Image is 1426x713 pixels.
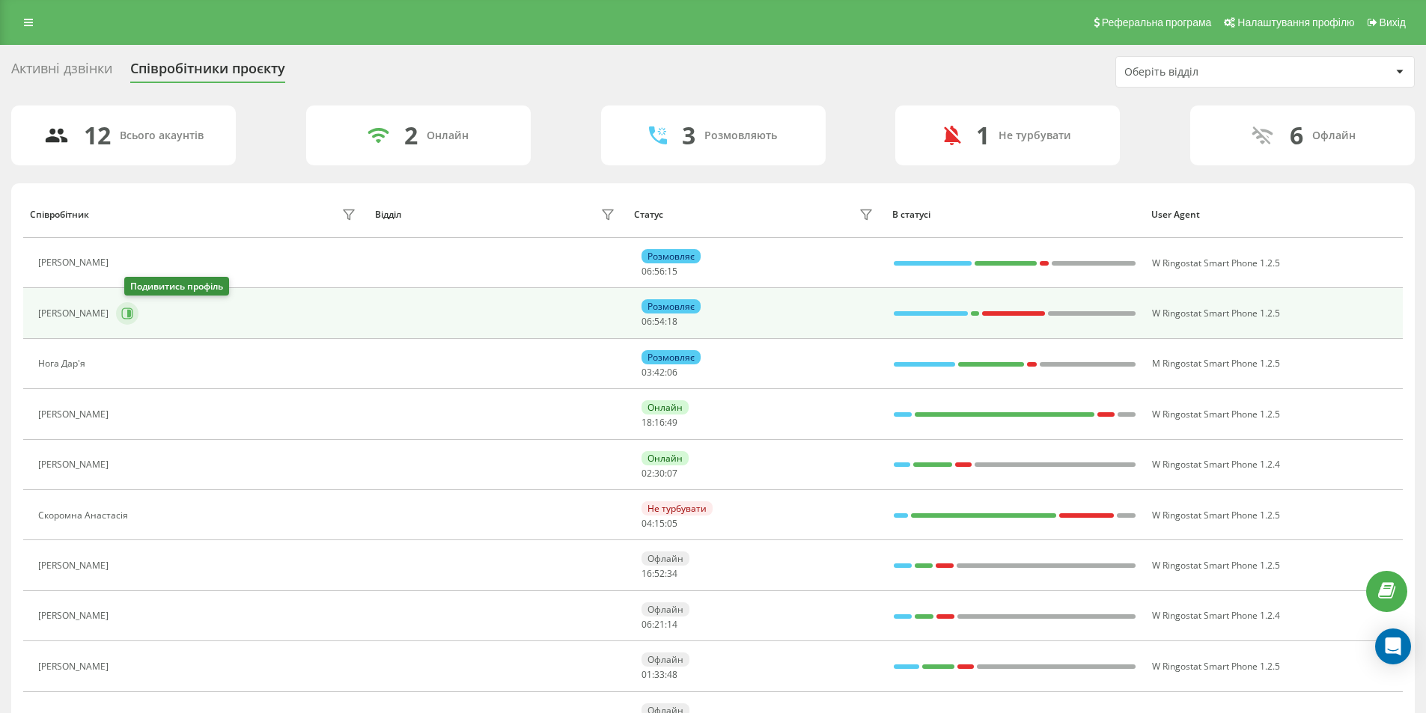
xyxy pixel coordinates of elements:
[38,560,112,571] div: [PERSON_NAME]
[892,209,1137,220] div: В статусі
[654,416,665,429] span: 16
[38,459,112,470] div: [PERSON_NAME]
[642,299,701,313] div: Розмовляє
[427,129,469,142] div: Онлайн
[667,517,677,530] span: 05
[642,451,689,465] div: Онлайн
[642,501,713,515] div: Не турбувати
[38,409,112,420] div: [PERSON_NAME]
[654,567,665,580] span: 52
[11,61,112,84] div: Активні дзвінки
[654,618,665,631] span: 21
[654,366,665,379] span: 42
[682,121,695,150] div: 3
[642,652,689,667] div: Офлайн
[654,517,665,530] span: 15
[642,366,652,379] span: 03
[642,417,677,428] div: : :
[667,567,677,580] span: 34
[667,265,677,278] span: 15
[642,668,652,681] span: 01
[667,618,677,631] span: 14
[654,467,665,480] span: 30
[642,602,689,616] div: Офлайн
[1152,458,1280,471] span: W Ringostat Smart Phone 1.2.4
[1380,16,1406,28] span: Вихід
[1290,121,1303,150] div: 6
[642,316,677,327] div: : :
[667,416,677,429] span: 49
[642,468,677,479] div: : :
[976,121,990,150] div: 1
[642,249,701,263] div: Розмовляє
[667,668,677,681] span: 48
[38,611,112,621] div: [PERSON_NAME]
[1152,357,1280,370] span: M Ringostat Smart Phone 1.2.5
[124,277,229,296] div: Подивитись профіль
[642,350,701,364] div: Розмовляє
[642,569,677,579] div: : :
[38,257,112,268] div: [PERSON_NAME]
[1152,509,1280,521] span: W Ringostat Smart Phone 1.2.5
[642,551,689,566] div: Офлайн
[634,209,663,220] div: Статус
[642,518,677,529] div: : :
[1152,660,1280,673] span: W Ringostat Smart Phone 1.2.5
[642,567,652,580] span: 16
[667,315,677,328] span: 18
[1375,628,1411,664] div: Open Intercom Messenger
[1237,16,1354,28] span: Налаштування профілю
[642,400,689,414] div: Онлайн
[1152,307,1280,319] span: W Ringostat Smart Phone 1.2.5
[404,121,418,150] div: 2
[642,367,677,378] div: : :
[642,265,652,278] span: 06
[654,315,665,328] span: 54
[642,467,652,480] span: 02
[38,661,112,672] div: [PERSON_NAME]
[642,266,677,277] div: : :
[642,670,677,680] div: : :
[1151,209,1396,220] div: User Agent
[30,209,89,220] div: Співробітник
[38,308,112,319] div: [PERSON_NAME]
[1312,129,1356,142] div: Офлайн
[654,668,665,681] span: 33
[38,358,89,369] div: Нога Дар'я
[1152,408,1280,420] span: W Ringostat Smart Phone 1.2.5
[642,618,652,631] span: 06
[704,129,777,142] div: Розмовляють
[667,467,677,480] span: 07
[130,61,285,84] div: Співробітники проєкту
[642,315,652,328] span: 06
[999,129,1071,142] div: Не турбувати
[642,517,652,530] span: 04
[1152,257,1280,269] span: W Ringostat Smart Phone 1.2.5
[1102,16,1212,28] span: Реферальна програма
[84,121,111,150] div: 12
[1124,66,1303,79] div: Оберіть відділ
[38,510,132,521] div: Скоромна Анастасія
[642,416,652,429] span: 18
[120,129,204,142] div: Всього акаунтів
[654,265,665,278] span: 56
[1152,609,1280,622] span: W Ringostat Smart Phone 1.2.4
[667,366,677,379] span: 06
[1152,559,1280,572] span: W Ringostat Smart Phone 1.2.5
[642,619,677,630] div: : :
[375,209,401,220] div: Відділ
